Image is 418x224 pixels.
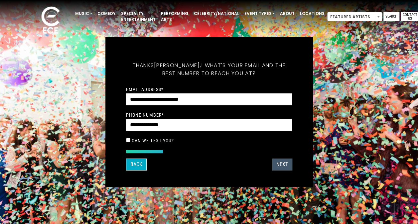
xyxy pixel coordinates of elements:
[126,159,147,170] button: Back
[191,8,242,19] a: Celebrity/National
[95,8,118,19] a: Comedy
[242,8,277,19] a: Event Types
[328,12,382,22] span: Featured Artists
[158,8,191,25] a: Performing Arts
[383,12,399,21] a: Search
[277,8,297,19] a: About
[154,61,201,69] span: [PERSON_NAME],
[126,86,164,92] label: Email Address
[118,8,158,25] a: Specialty Entertainment
[132,138,174,144] label: Can we text you?
[126,54,292,85] h5: Thanks ! What's your email and the best number to reach you at?
[297,8,327,19] a: Locations
[126,112,164,118] label: Phone Number
[34,5,67,37] img: ece_new_logo_whitev2-1.png
[272,159,292,170] button: Next
[327,12,382,21] span: Featured Artists
[72,8,95,19] a: Music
